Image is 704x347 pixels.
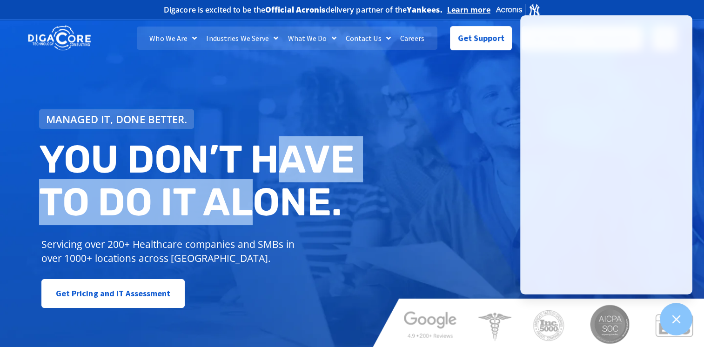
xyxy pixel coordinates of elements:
a: Get Support [450,26,512,50]
iframe: Chatgenie Messenger [520,15,692,294]
a: Contact Us [341,27,396,50]
img: Acronis [495,3,541,16]
nav: Menu [137,27,438,50]
h2: You don’t have to do IT alone. [39,138,359,223]
span: Get Pricing and IT Assessment [56,284,171,303]
a: Who We Are [145,27,201,50]
a: Get Pricing and IT Assessment [41,279,185,308]
a: Learn more [447,5,490,14]
span: Managed IT, done better. [46,114,188,124]
img: DigaCore Technology Consulting [28,25,91,52]
span: Get Support [458,29,504,47]
a: Careers [396,27,429,50]
a: Industries We Serve [201,27,283,50]
b: Yankees. [407,5,443,15]
h2: Digacore is excited to be the delivery partner of the [164,6,443,13]
p: Servicing over 200+ Healthcare companies and SMBs in over 1000+ locations across [GEOGRAPHIC_DATA]. [41,237,302,265]
a: Managed IT, done better. [39,109,194,129]
b: Official Acronis [265,5,326,15]
a: What We Do [283,27,341,50]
